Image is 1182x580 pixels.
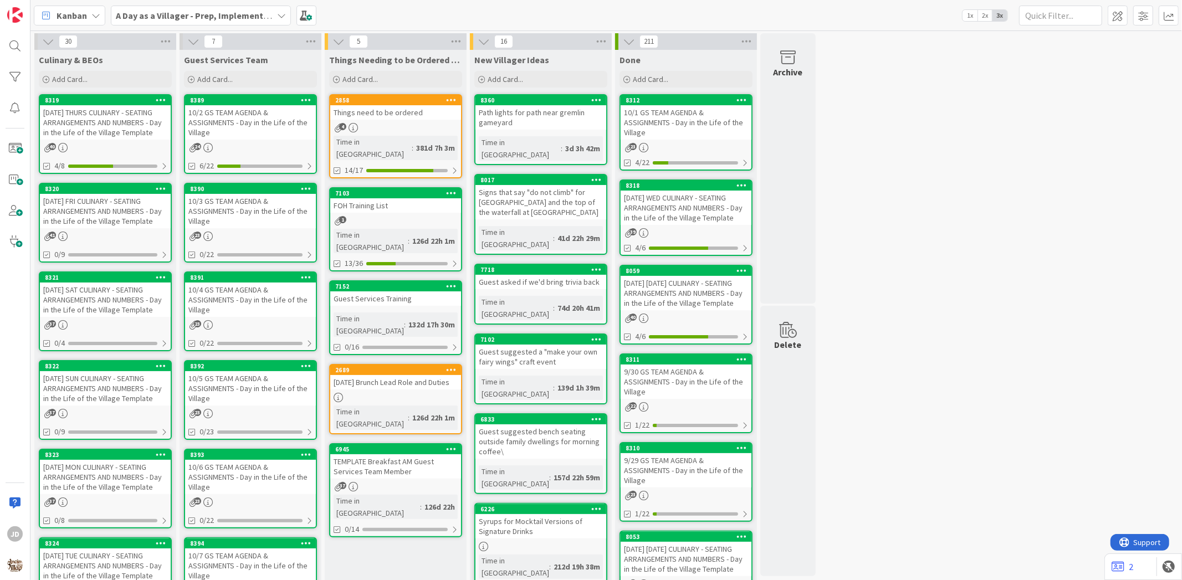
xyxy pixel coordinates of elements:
span: : [553,232,555,244]
div: 10/4 GS TEAM AGENDA & ASSIGNMENTS - Day in the Life of the Village [185,283,316,317]
div: 8319 [40,95,171,105]
div: 132d 17h 30m [406,319,458,331]
span: 7 [204,35,223,48]
div: 41d 22h 29m [555,232,603,244]
div: 8017Signs that say "do not climb" for [GEOGRAPHIC_DATA] and the top of the waterfall at [GEOGRAPH... [475,175,606,219]
div: Signs that say "do not climb" for [GEOGRAPHIC_DATA] and the top of the waterfall at [GEOGRAPHIC_D... [475,185,606,219]
input: Quick Filter... [1019,6,1102,25]
span: 2x [978,10,992,21]
div: 8391 [185,273,316,283]
div: 8393 [185,450,316,460]
div: 6833 [480,415,606,423]
div: 839010/3 GS TEAM AGENDA & ASSIGNMENTS - Day in the Life of the Village [185,184,316,228]
div: 8390 [190,185,316,193]
div: [DATE] MON CULINARY - SEATING ARRANGEMENTS AND NUMBERS - Day in the Life of the Village Template [40,460,171,494]
div: 8394 [185,538,316,548]
span: 4/6 [635,331,646,342]
div: 8310 [621,443,751,453]
div: Guest Services Training [330,291,461,306]
span: New Villager Ideas [474,54,549,65]
div: 83119/30 GS TEAM AGENDA & ASSIGNMENTS - Day in the Life of the Village [621,355,751,399]
span: 14/17 [345,165,363,176]
div: 8053[DATE] [DATE] CULINARY - SEATING ARRANGEMENTS AND NUMBERS - Day in the Life of the Village Te... [621,532,751,576]
div: Guest suggested bench seating outside family dwellings for morning coffee\ [475,424,606,459]
div: 8394 [190,540,316,547]
span: 37 [49,320,56,327]
div: 7718 [475,265,606,275]
span: 4/6 [635,242,646,254]
div: 8312 [626,96,751,104]
div: 8322[DATE] SUN CULINARY - SEATING ARRANGEMENTS AND NUMBERS - Day in the Life of the Village Template [40,361,171,406]
div: 8320[DATE] FRI CULINARY - SEATING ARRANGEMENTS AND NUMBERS - Day in the Life of the Village Template [40,184,171,228]
span: Things Needing to be Ordered - PUT IN CARD, Don't make new card [329,54,462,65]
div: 157d 22h 59m [551,471,603,484]
div: 8319[DATE] THURS CULINARY - SEATING ARRANGEMENTS AND NUMBERS - Day in the Life of the Village Tem... [40,95,171,140]
div: 8053 [621,532,751,542]
span: : [553,302,555,314]
div: 7152 [335,283,461,290]
div: 8312 [621,95,751,105]
div: 8322 [40,361,171,371]
div: 2689 [330,365,461,375]
div: 8392 [185,361,316,371]
span: 6/22 [199,160,214,172]
div: 8311 [626,356,751,363]
span: 0/9 [54,249,65,260]
span: Culinary & BEOs [39,54,103,65]
div: 839310/6 GS TEAM AGENDA & ASSIGNMENTS - Day in the Life of the Village [185,450,316,494]
div: 10/3 GS TEAM AGENDA & ASSIGNMENTS - Day in the Life of the Village [185,194,316,228]
span: 3x [992,10,1007,21]
div: 10/1 GS TEAM AGENDA & ASSIGNMENTS - Day in the Life of the Village [621,105,751,140]
span: 5 [349,35,368,48]
div: 838910/2 GS TEAM AGENDA & ASSIGNMENTS - Day in the Life of the Village [185,95,316,140]
span: Add Card... [197,74,233,84]
div: Archive [774,65,803,79]
div: 6833 [475,414,606,424]
div: 8323[DATE] MON CULINARY - SEATING ARRANGEMENTS AND NUMBERS - Day in the Life of the Village Template [40,450,171,494]
div: 831210/1 GS TEAM AGENDA & ASSIGNMENTS - Day in the Life of the Village [621,95,751,140]
div: Time in [GEOGRAPHIC_DATA] [334,229,408,253]
div: Time in [GEOGRAPHIC_DATA] [334,312,404,337]
div: 2689[DATE] Brunch Lead Role and Duties [330,365,461,389]
div: 126d 22h 1m [410,412,458,424]
span: 23 [630,143,637,150]
span: 4/22 [635,157,649,168]
span: : [561,142,562,155]
div: 8017 [475,175,606,185]
div: Time in [GEOGRAPHIC_DATA] [479,296,553,320]
span: 37 [339,482,346,489]
span: 23 [194,497,201,505]
span: Add Card... [52,74,88,84]
div: [DATE] FRI CULINARY - SEATING ARRANGEMENTS AND NUMBERS - Day in the Life of the Village Template [40,194,171,228]
div: 6833Guest suggested bench seating outside family dwellings for morning coffee\ [475,414,606,459]
div: [DATE] Brunch Lead Role and Duties [330,375,461,389]
div: 839210/5 GS TEAM AGENDA & ASSIGNMENTS - Day in the Life of the Village [185,361,316,406]
div: 839110/4 GS TEAM AGENDA & ASSIGNMENTS - Day in the Life of the Village [185,273,316,317]
span: 1/22 [635,419,649,431]
a: 2 [1112,560,1133,573]
span: 39 [630,228,637,235]
div: Time in [GEOGRAPHIC_DATA] [334,495,420,519]
span: Add Card... [342,74,378,84]
span: 23 [194,409,201,416]
div: FOH Training List [330,198,461,213]
div: 8390 [185,184,316,194]
span: : [420,501,422,513]
div: 8321 [45,274,171,281]
span: 0/8 [54,515,65,526]
span: : [412,142,413,154]
div: 381d 7h 3m [413,142,458,154]
div: 7152 [330,281,461,291]
div: [DATE] SUN CULINARY - SEATING ARRANGEMENTS AND NUMBERS - Day in the Life of the Village Template [40,371,171,406]
div: Time in [GEOGRAPHIC_DATA] [334,406,408,430]
span: 13/36 [345,258,363,269]
span: 211 [639,35,658,48]
div: Delete [775,338,802,351]
div: 8320 [40,184,171,194]
span: 0/23 [199,426,214,438]
span: 1x [963,10,978,21]
span: : [549,471,551,484]
div: 10/2 GS TEAM AGENDA & ASSIGNMENTS - Day in the Life of the Village [185,105,316,140]
div: [DATE] SAT CULINARY - SEATING ARRANGEMENTS AND NUMBERS - Day in the Life of the Village Template [40,283,171,317]
div: 3d 3h 42m [562,142,603,155]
